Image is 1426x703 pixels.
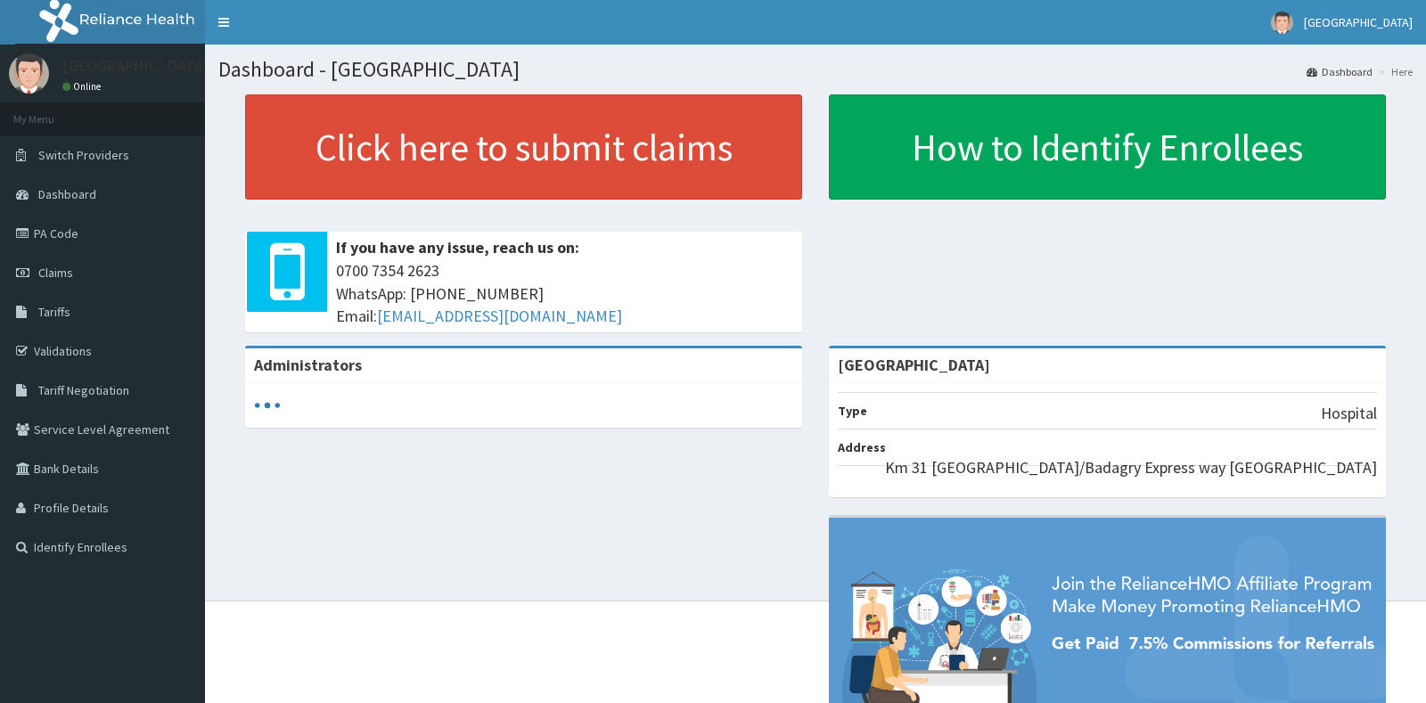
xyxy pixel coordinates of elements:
b: Type [838,403,867,419]
span: Tariffs [38,304,70,320]
svg: audio-loading [254,392,281,419]
b: If you have any issue, reach us on: [336,237,579,257]
a: Dashboard [1307,64,1373,79]
a: Click here to submit claims [245,94,802,200]
p: Hospital [1321,402,1377,425]
span: Tariff Negotiation [38,382,129,398]
p: [GEOGRAPHIC_DATA] [62,58,209,74]
b: Administrators [254,355,362,375]
span: [GEOGRAPHIC_DATA] [1304,14,1413,30]
span: Switch Providers [38,147,129,163]
li: Here [1374,64,1413,79]
strong: [GEOGRAPHIC_DATA] [838,355,990,375]
a: [EMAIL_ADDRESS][DOMAIN_NAME] [377,306,622,326]
a: Online [62,80,105,93]
span: Dashboard [38,186,96,202]
img: User Image [1271,12,1293,34]
b: Address [838,439,886,455]
h1: Dashboard - [GEOGRAPHIC_DATA] [218,58,1413,81]
span: Claims [38,265,73,281]
img: User Image [9,53,49,94]
span: 0700 7354 2623 WhatsApp: [PHONE_NUMBER] Email: [336,259,793,328]
p: Km 31 [GEOGRAPHIC_DATA]/Badagry Express way [GEOGRAPHIC_DATA] [885,456,1377,479]
a: How to Identify Enrollees [829,94,1386,200]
